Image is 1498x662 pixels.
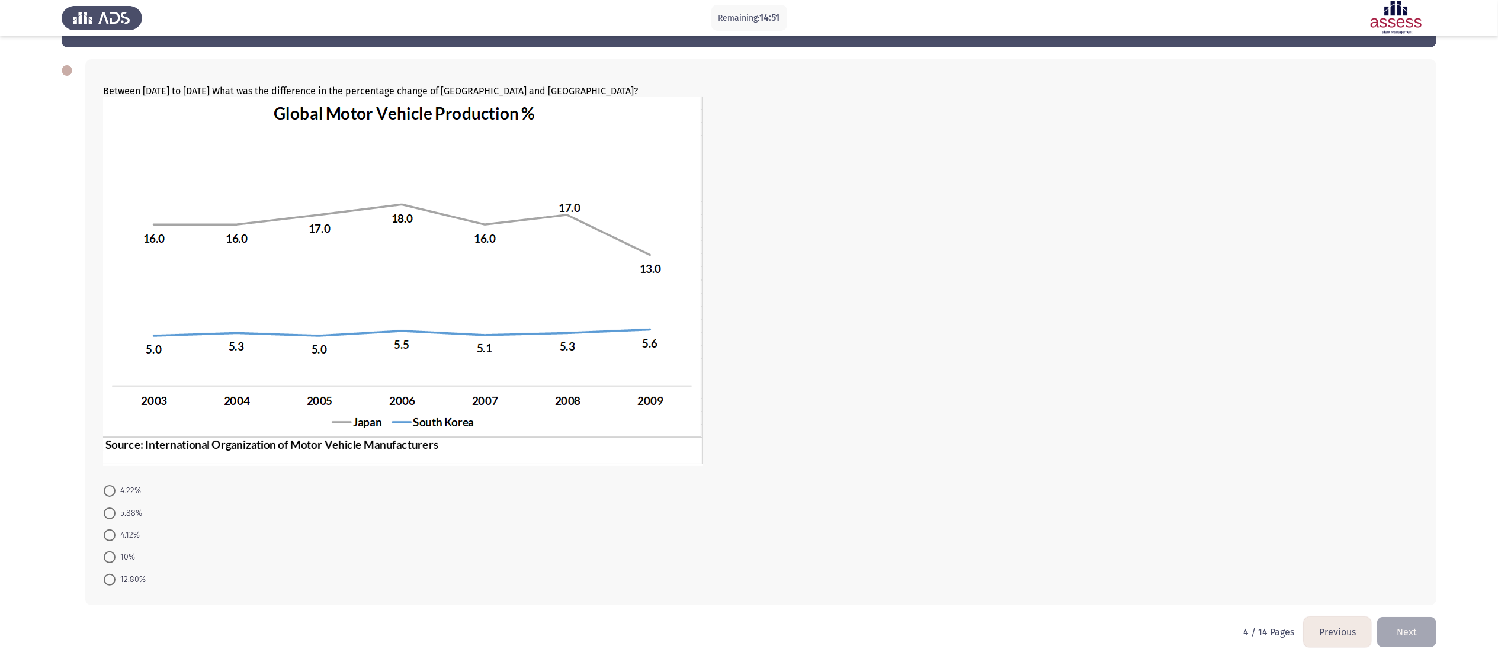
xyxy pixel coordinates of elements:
[62,1,142,34] img: Assess Talent Management logo
[1304,617,1371,647] button: load previous page
[116,550,135,564] span: 10%
[1243,626,1294,638] p: 4 / 14 Pages
[718,11,780,25] p: Remaining:
[760,12,780,23] span: 14:51
[1377,617,1436,647] button: load next page
[1356,1,1436,34] img: Assessment logo of ASSESS Focus 4 Modules (EN/AR) - RME - Combined
[116,573,146,587] span: 12.80%
[116,506,142,520] span: 5.88%
[103,85,638,97] span: Between [DATE] to [DATE] What was the difference in the percentage change of [GEOGRAPHIC_DATA] an...
[116,528,140,542] span: 4.12%
[103,97,703,466] img: QVJfUk5DXzQ4LnBuZzE2OTEzMTU0NjI0MDg=.png
[116,484,141,498] span: 4.22%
